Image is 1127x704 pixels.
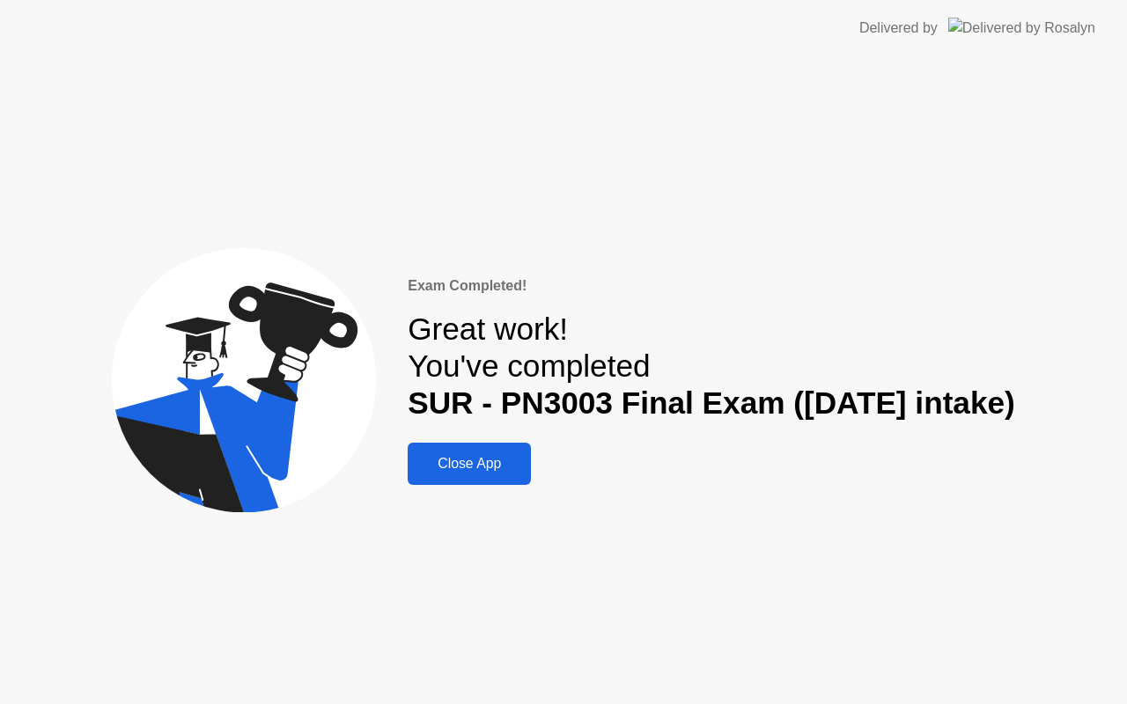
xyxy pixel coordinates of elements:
div: Great work! You've completed [408,311,1015,422]
div: Exam Completed! [408,275,1015,297]
b: SUR - PN3003 Final Exam ([DATE] intake) [408,385,1015,420]
img: Delivered by Rosalyn [948,18,1095,38]
div: Close App [413,456,526,472]
button: Close App [408,443,531,485]
div: Delivered by [859,18,938,39]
